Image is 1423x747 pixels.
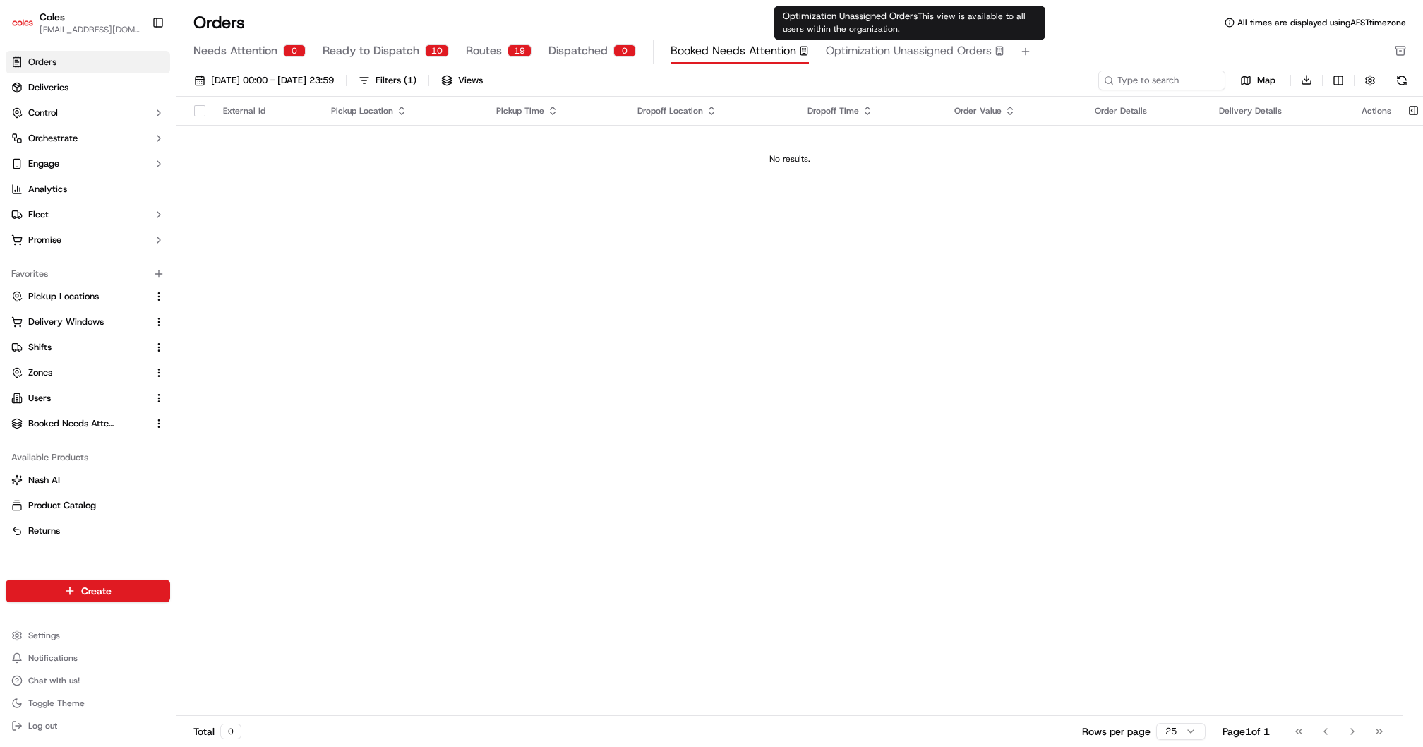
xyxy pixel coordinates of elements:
div: Optimization Unassigned Orders [774,6,1045,40]
button: Toggle Theme [6,693,170,713]
span: Product Catalog [28,499,96,512]
p: Welcome 👋 [14,56,257,79]
button: Filters(1) [352,71,423,90]
div: Pickup Location [331,105,473,116]
a: Powered byPylon [100,239,171,250]
div: 📗 [14,206,25,217]
button: Promise [6,229,170,251]
div: 0 [613,44,636,57]
div: Total [193,724,241,739]
div: Order Value [954,105,1071,116]
button: Notifications [6,648,170,668]
span: Control [28,107,58,119]
img: 1736555255976-a54dd68f-1ca7-489b-9aae-adbdc363a1c4 [14,135,40,160]
span: Fleet [28,208,49,221]
button: Returns [6,520,170,542]
div: Start new chat [48,135,232,149]
div: 10 [425,44,449,57]
span: Toggle Theme [28,698,85,709]
span: Optimization Unassigned Orders [826,42,992,59]
a: Returns [11,525,164,537]
button: Users [6,387,170,410]
button: Orchestrate [6,127,170,150]
div: 0 [220,724,241,739]
input: Got a question? Start typing here... [37,91,254,106]
span: Analytics [28,183,67,196]
button: Delivery Windows [6,311,170,333]
span: This view is available to all users within the organization. [783,11,1026,35]
button: Views [435,71,489,90]
span: Settings [28,630,60,641]
span: Engage [28,157,59,170]
button: Fleet [6,203,170,226]
span: Deliveries [28,81,68,94]
span: Knowledge Base [28,205,108,219]
div: 💻 [119,206,131,217]
span: Orchestrate [28,132,78,145]
button: [DATE] 00:00 - [DATE] 23:59 [188,71,340,90]
div: Dropoff Time [807,105,932,116]
a: Zones [11,366,148,379]
div: Page 1 of 1 [1223,724,1270,739]
button: [EMAIL_ADDRESS][DOMAIN_NAME] [40,24,140,35]
span: Zones [28,366,52,379]
button: Nash AI [6,469,170,491]
span: Ready to Dispatch [323,42,419,59]
div: External Id [223,105,308,116]
span: Delivery Windows [28,316,104,328]
span: Routes [466,42,502,59]
button: Shifts [6,336,170,359]
span: Pylon [140,239,171,250]
span: Pickup Locations [28,290,99,303]
a: Users [11,392,148,405]
a: Delivery Windows [11,316,148,328]
span: API Documentation [133,205,227,219]
span: Views [458,74,483,87]
span: Notifications [28,652,78,664]
button: Settings [6,626,170,645]
button: Start new chat [240,139,257,156]
button: Booked Needs Attention [6,412,170,435]
span: Chat with us! [28,675,80,686]
button: Engage [6,153,170,175]
div: Available Products [6,446,170,469]
button: Coles [40,10,65,24]
button: Product Catalog [6,494,170,517]
span: ( 1 ) [404,74,416,87]
span: Dispatched [548,42,608,59]
span: All times are displayed using AEST timezone [1237,17,1406,28]
span: Returns [28,525,60,537]
span: Users [28,392,51,405]
span: Needs Attention [193,42,277,59]
div: Delivery Details [1219,105,1339,116]
div: Favorites [6,263,170,285]
a: Shifts [11,341,148,354]
span: Orders [28,56,56,68]
button: ColesColes[EMAIL_ADDRESS][DOMAIN_NAME] [6,6,146,40]
span: [DATE] 00:00 - [DATE] 23:59 [211,74,334,87]
a: 📗Knowledge Base [8,199,114,225]
a: Booked Needs Attention [11,417,148,430]
button: Log out [6,716,170,736]
input: Type to search [1098,71,1225,90]
button: Zones [6,361,170,384]
h1: Orders [193,11,245,34]
span: Booked Needs Attention [671,42,796,59]
a: Analytics [6,178,170,201]
img: Coles [11,11,34,34]
div: Actions [1362,105,1391,116]
span: Nash AI [28,474,60,486]
button: Pickup Locations [6,285,170,308]
div: Dropoff Location [637,105,786,116]
a: Pickup Locations [11,290,148,303]
a: 💻API Documentation [114,199,232,225]
button: Chat with us! [6,671,170,691]
button: Refresh [1392,71,1412,90]
div: 0 [283,44,306,57]
span: Create [81,584,112,598]
span: Shifts [28,341,52,354]
button: Create [6,580,170,602]
div: No results. [182,153,1397,165]
div: 19 [508,44,532,57]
